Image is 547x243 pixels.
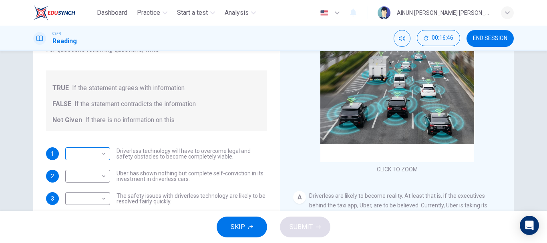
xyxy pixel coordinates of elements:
[137,8,160,18] span: Practice
[52,31,61,36] span: CEFR
[52,36,77,46] h1: Reading
[33,5,94,21] a: EduSynch logo
[225,8,249,18] span: Analysis
[319,10,329,16] img: en
[51,173,54,179] span: 2
[117,148,267,159] span: Driverless technology will have to overcome legal and safety obstacles to become completely viable.
[467,30,514,47] button: END SESSION
[97,8,127,18] span: Dashboard
[473,35,507,42] span: END SESSION
[174,6,218,20] button: Start a test
[52,83,69,93] span: TRUE
[52,99,71,109] span: FALSE
[394,30,410,47] div: Mute
[117,193,267,204] span: The safety issues with driverless technology are likely to be resolved fairly quickly.
[217,217,267,237] button: SKIP
[417,30,460,46] button: 00:16:46
[72,83,185,93] span: If the statement agrees with information
[221,6,259,20] button: Analysis
[51,151,54,157] span: 1
[52,115,82,125] span: Not Given
[51,196,54,201] span: 3
[74,99,196,109] span: If the statement contradicts the information
[134,6,171,20] button: Practice
[94,6,131,20] button: Dashboard
[293,191,306,204] div: A
[33,5,75,21] img: EduSynch logo
[432,35,453,41] span: 00:16:46
[177,8,208,18] span: Start a test
[520,216,539,235] div: Open Intercom Messenger
[378,6,390,19] img: Profile picture
[85,115,175,125] span: If there is no information on this
[117,171,267,182] span: Uber has shown nothing but complete self-conviction in its investment in driverless cars.
[231,221,245,233] span: SKIP
[417,30,460,47] div: Hide
[397,8,491,18] div: AINUN [PERSON_NAME] [PERSON_NAME]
